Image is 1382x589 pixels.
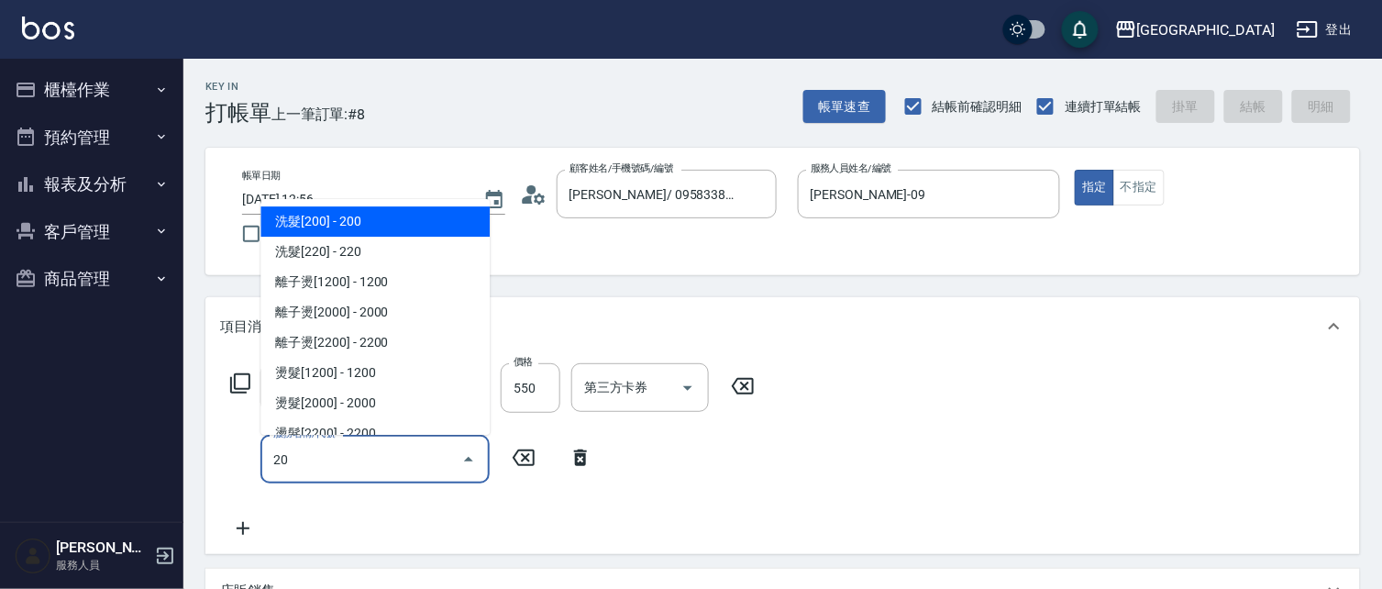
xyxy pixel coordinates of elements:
button: 登出 [1289,13,1360,47]
p: 服務人員 [56,557,149,573]
button: [GEOGRAPHIC_DATA] [1108,11,1282,49]
label: 價格 [514,355,533,369]
span: 上一筆訂單:#8 [271,103,366,126]
button: 商品管理 [7,255,176,303]
button: 客戶管理 [7,208,176,256]
button: 報表及分析 [7,161,176,208]
h3: 打帳單 [205,100,271,126]
button: save [1062,11,1099,48]
button: 預約管理 [7,114,176,161]
div: [GEOGRAPHIC_DATA] [1137,18,1275,41]
h5: [PERSON_NAME] [56,539,149,557]
span: 離子燙[2000] - 2000 [260,297,490,328]
h2: Key In [205,81,271,93]
label: 服務人員姓名/編號 [811,161,891,175]
button: 帳單速查 [803,90,886,124]
label: 顧客姓名/手機號碼/編號 [569,161,674,175]
span: 燙髮[2200] - 2200 [260,418,490,449]
p: 項目消費 [220,317,275,337]
button: 不指定 [1113,170,1165,206]
span: 連續打單結帳 [1065,97,1142,117]
label: 帳單日期 [242,169,281,183]
img: Person [15,538,51,574]
button: 指定 [1075,170,1114,206]
span: 燙髮[1200] - 1200 [260,358,490,388]
span: 洗髮[220] - 220 [260,237,490,267]
span: 離子燙[2200] - 2200 [260,328,490,358]
span: 洗髮[200] - 200 [260,206,490,237]
button: Close [454,445,483,474]
button: Open [673,373,702,403]
input: YYYY/MM/DD hh:mm [242,184,465,215]
button: 櫃檯作業 [7,66,176,114]
span: 燙髮[2000] - 2000 [260,388,490,418]
div: 項目消費 [205,297,1360,356]
img: Logo [22,17,74,39]
span: 離子燙[1200] - 1200 [260,267,490,297]
span: 結帳前確認明細 [933,97,1023,117]
button: Choose date, selected date is 2025-09-04 [472,178,516,222]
